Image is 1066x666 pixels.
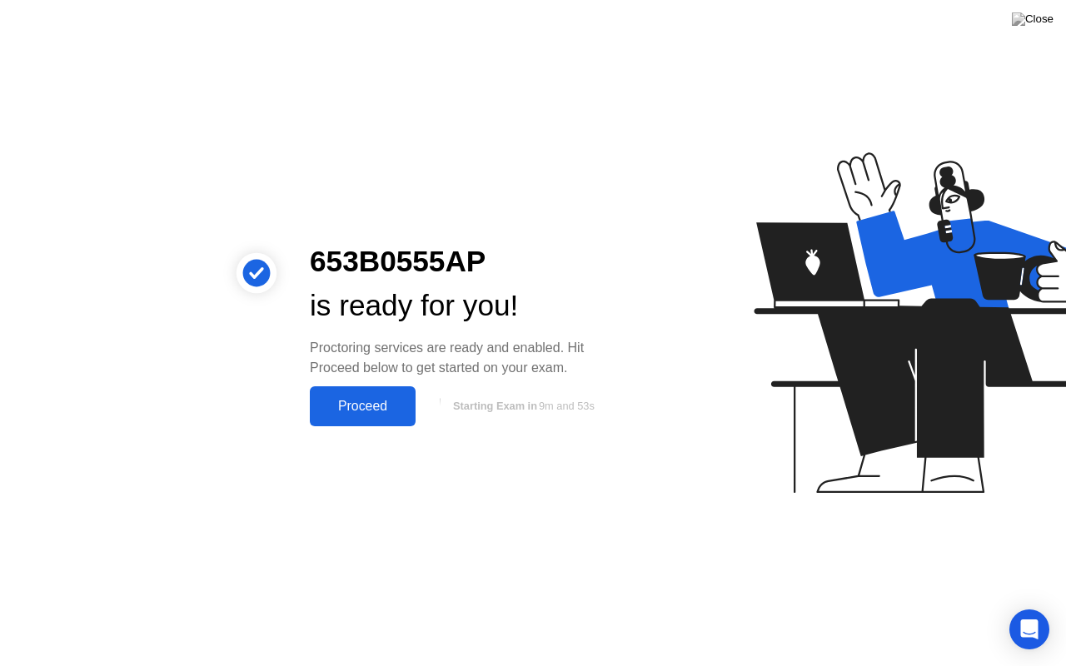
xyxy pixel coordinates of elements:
[539,400,595,412] span: 9m and 53s
[310,386,416,426] button: Proceed
[1009,609,1049,649] div: Open Intercom Messenger
[310,338,620,378] div: Proctoring services are ready and enabled. Hit Proceed below to get started on your exam.
[315,399,411,414] div: Proceed
[424,390,620,422] button: Starting Exam in9m and 53s
[1012,12,1054,26] img: Close
[310,284,620,328] div: is ready for you!
[310,240,620,284] div: 653B0555AP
